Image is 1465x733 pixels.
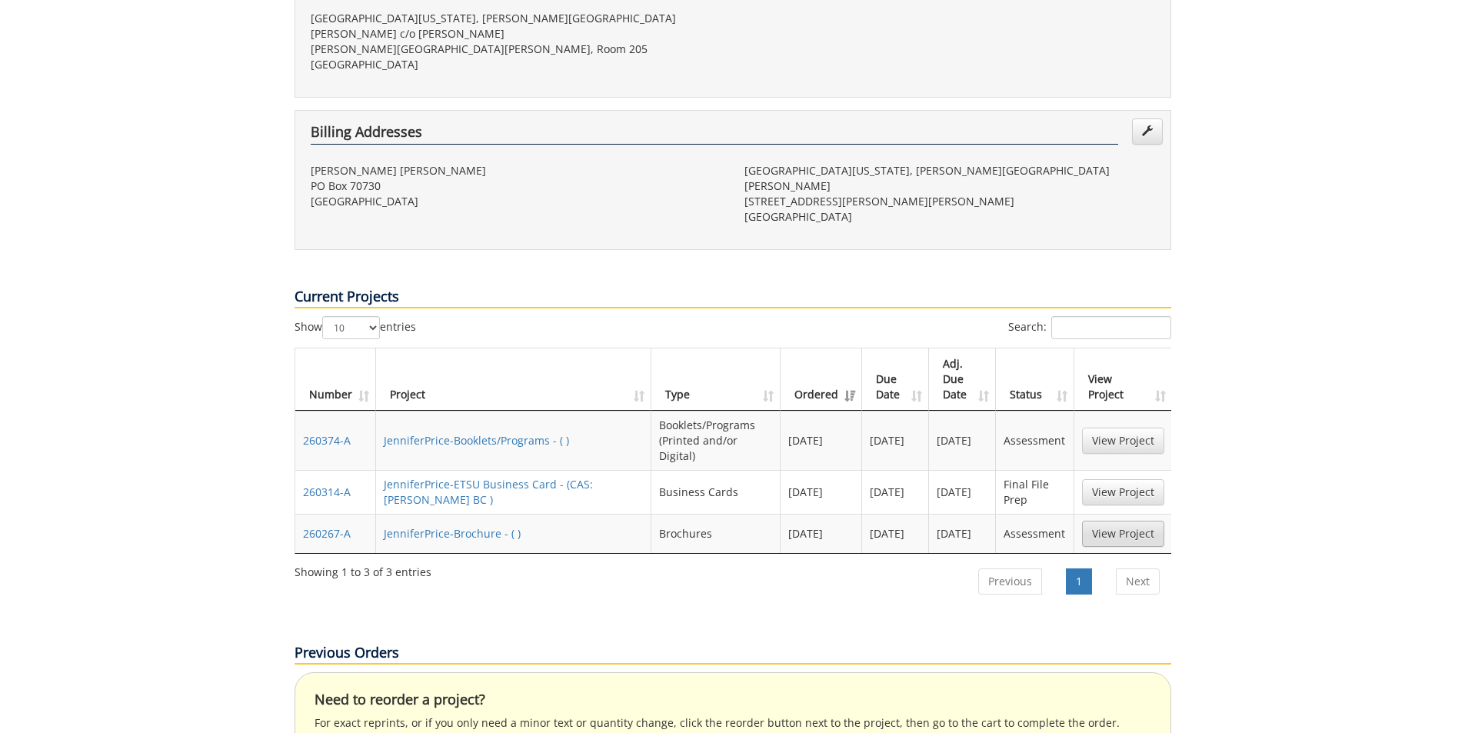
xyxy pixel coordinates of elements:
p: [STREET_ADDRESS][PERSON_NAME][PERSON_NAME] [744,194,1155,209]
td: [DATE] [929,470,996,514]
th: View Project: activate to sort column ascending [1074,348,1172,411]
h4: Billing Addresses [311,125,1118,145]
td: [DATE] [862,411,930,470]
th: Ordered: activate to sort column ascending [781,348,862,411]
td: Assessment [996,411,1074,470]
p: Current Projects [295,287,1171,308]
a: View Project [1082,479,1164,505]
p: [PERSON_NAME][GEOGRAPHIC_DATA][PERSON_NAME], Room 205 [311,42,721,57]
td: Final File Prep [996,470,1074,514]
td: [DATE] [862,514,930,553]
a: JenniferPrice-ETSU Business Card - (CAS: [PERSON_NAME] BC ) [384,477,593,507]
td: [DATE] [781,470,862,514]
p: PO Box 70730 [311,178,721,194]
th: Adj. Due Date: activate to sort column ascending [929,348,996,411]
label: Search: [1008,316,1171,339]
td: [DATE] [929,411,996,470]
th: Type: activate to sort column ascending [651,348,781,411]
p: Previous Orders [295,643,1171,665]
p: [GEOGRAPHIC_DATA] [311,57,721,72]
a: Previous [978,568,1042,595]
a: 260267-A [303,526,351,541]
a: Next [1116,568,1160,595]
a: JenniferPrice-Brochure - ( ) [384,526,521,541]
th: Project: activate to sort column ascending [376,348,651,411]
a: Edit Addresses [1132,118,1163,145]
th: Number: activate to sort column ascending [295,348,376,411]
td: [DATE] [781,411,862,470]
a: View Project [1082,521,1164,547]
label: Show entries [295,316,416,339]
div: Showing 1 to 3 of 3 entries [295,558,431,580]
a: 260374-A [303,433,351,448]
p: [GEOGRAPHIC_DATA][US_STATE], [PERSON_NAME][GEOGRAPHIC_DATA][PERSON_NAME] [744,163,1155,194]
td: Brochures [651,514,781,553]
h4: Need to reorder a project? [315,692,1151,708]
td: [DATE] [929,514,996,553]
td: [DATE] [862,470,930,514]
th: Due Date: activate to sort column ascending [862,348,930,411]
td: Business Cards [651,470,781,514]
p: [GEOGRAPHIC_DATA] [311,194,721,209]
td: Booklets/Programs (Printed and/or Digital) [651,411,781,470]
p: [PERSON_NAME] [PERSON_NAME] [311,163,721,178]
select: Showentries [322,316,380,339]
p: [GEOGRAPHIC_DATA] [744,209,1155,225]
a: JenniferPrice-Booklets/Programs - ( ) [384,433,569,448]
td: [DATE] [781,514,862,553]
td: Assessment [996,514,1074,553]
p: [GEOGRAPHIC_DATA][US_STATE], [PERSON_NAME][GEOGRAPHIC_DATA][PERSON_NAME] c/o [PERSON_NAME] [311,11,721,42]
th: Status: activate to sort column ascending [996,348,1074,411]
input: Search: [1051,316,1171,339]
a: 260314-A [303,485,351,499]
a: View Project [1082,428,1164,454]
a: 1 [1066,568,1092,595]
